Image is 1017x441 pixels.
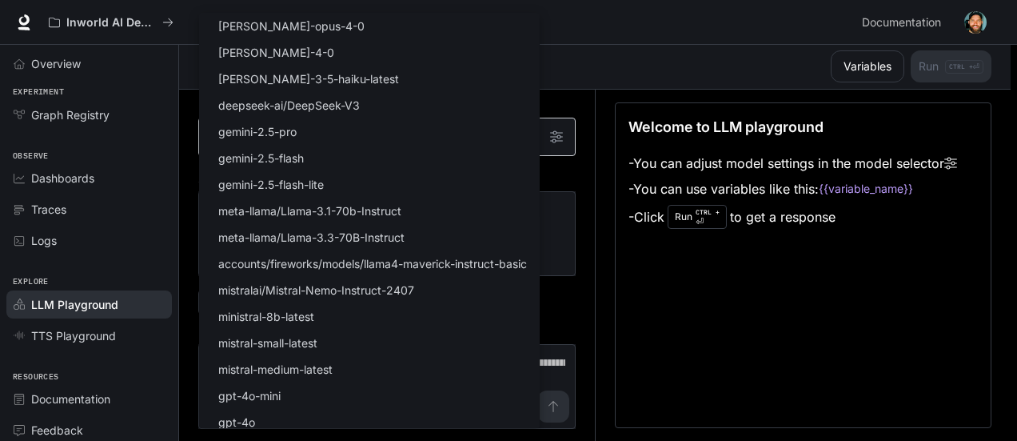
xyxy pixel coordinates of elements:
[218,414,255,431] p: gpt-4o
[218,97,360,114] p: deepseek-ai/DeepSeek-V3
[218,229,405,246] p: meta-llama/Llama-3.3-70B-Instruct
[218,70,399,87] p: [PERSON_NAME]-3-5-haiku-latest
[218,18,365,34] p: [PERSON_NAME]-opus-4-0
[218,255,527,272] p: accounts/fireworks/models/llama4-maverick-instruct-basic
[218,176,324,193] p: gemini-2.5-flash-lite
[218,335,317,351] p: mistral-small-latest
[218,361,333,378] p: mistral-medium-latest
[218,282,414,299] p: mistralai/Mistral-Nemo-Instruct-2407
[218,123,297,140] p: gemini-2.5-pro
[218,308,314,325] p: ministral-8b-latest
[218,150,304,166] p: gemini-2.5-flash
[218,387,281,404] p: gpt-4o-mini
[218,44,334,61] p: [PERSON_NAME]-4-0
[218,202,401,219] p: meta-llama/Llama-3.1-70b-Instruct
